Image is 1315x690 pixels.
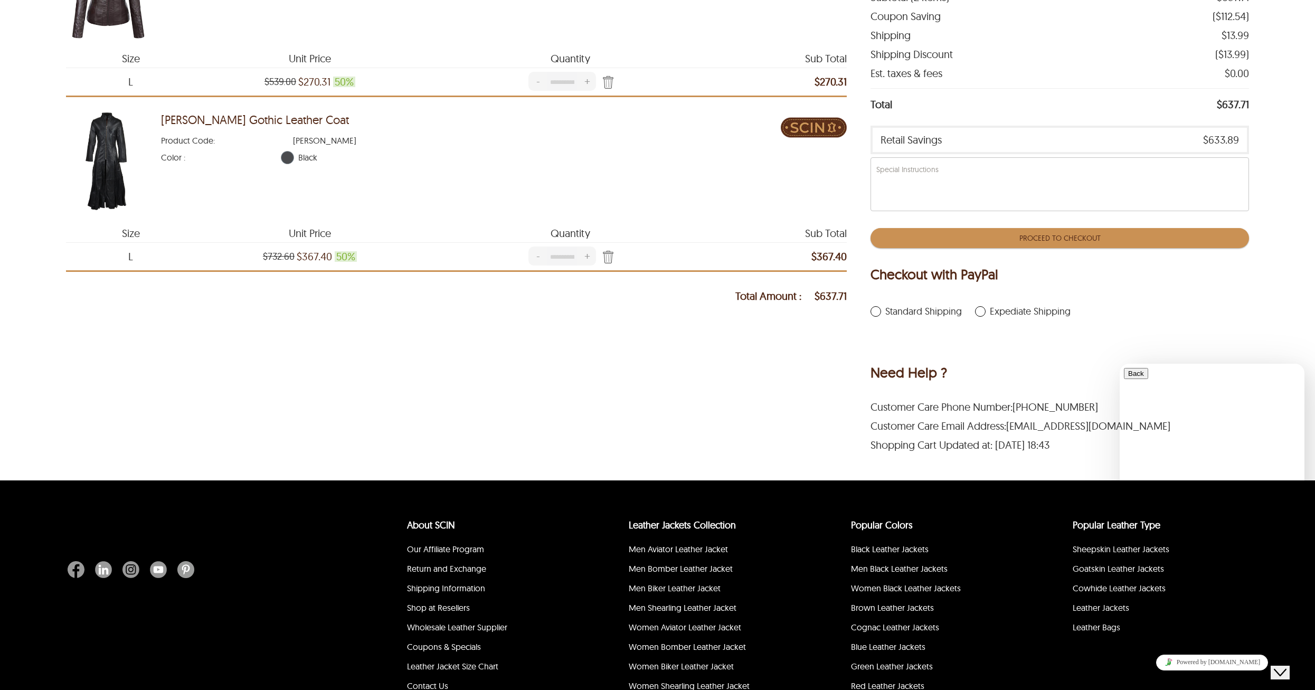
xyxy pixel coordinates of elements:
[407,544,484,554] a: Our Affiliate Program
[871,365,947,383] div: Need Help ?
[405,561,578,580] li: Return and Exchange
[851,602,934,613] a: Brown Leather Jackets
[1203,133,1239,147] span: $633.89
[629,519,736,531] a: Leather Jackets Collection
[851,563,948,574] a: Men Black Leather Jackets
[297,251,332,262] span: Unit Price which was at a price of $732.60, now after discount the price is $367.40 Discount of 50%
[161,130,781,146] div: Product Code NYLA
[1071,580,1244,600] li: Cowhide Leather Jackets
[405,639,578,658] li: Coupons & Specials
[407,583,485,593] a: Shipping Information
[293,135,425,146] span: [PERSON_NAME]
[871,436,1249,455] div: Shopping Cart Updated at: Sep 02 2025, 18:43
[871,94,892,115] span: Total
[598,248,614,266] div: Press Enter to Remove Item
[95,561,112,578] img: Linkedin
[717,228,847,239] span: Sub Total
[735,291,847,301] strong: Total Amount $637.71
[627,619,800,639] li: Women Aviator Leather Jacket
[627,639,800,658] li: Women Bomber Leather Jacket
[598,73,614,91] div: Press Enter to Remove Item
[735,291,815,301] span: Total Amount :
[66,77,196,87] span: Size L
[66,108,150,213] img: Nyla Gothic Leather Coat
[871,29,911,42] span: Shipping
[849,580,1022,600] li: Women Black Leather Jackets
[598,250,614,266] img: sprite-icon
[851,661,933,672] a: Green Leather Jackets
[627,561,800,580] li: Men Bomber Leather Jacket
[407,622,507,632] a: Wholesale Leather Supplier
[871,64,1249,83] div: Est. taxes & fees $0.00
[849,658,1022,678] li: Green Leather Jackets
[871,267,1249,290] div: Checkout with PayPal
[68,561,90,578] a: Facebook
[335,251,357,262] span: 50 %
[849,619,1022,639] li: Cognac Leather Jackets
[578,72,596,91] div: Increase Quantity of Item
[1222,29,1249,42] span: $13.99
[1073,519,1160,531] a: Popular Leather Type
[871,10,941,23] span: Coupon Saving
[871,45,1249,64] div: Shipping Discount $13.99
[578,247,596,266] div: Increase Quantity of Item
[1073,583,1166,593] a: Cowhide Leather Jackets
[66,228,196,239] span: Size
[1213,10,1249,23] span: ( $112.54 )
[1271,648,1304,679] iframe: chat widget
[717,53,847,64] span: Sub Total
[298,152,781,163] span: Black
[871,267,998,285] div: Checkout with PayPal
[629,602,736,613] a: Men Shearling Leather Jacket
[1006,419,1170,432] a: [EMAIL_ADDRESS][DOMAIN_NAME]
[407,602,470,613] a: Shop at Resellers
[1073,602,1129,613] a: Leather Jackets
[196,53,424,64] span: Unit Price
[424,228,717,239] span: Quantity
[172,561,194,578] a: Pinterest
[281,151,294,164] div: Black
[851,622,939,632] a: Cognac Leather Jackets
[598,75,614,91] img: sprite-icon
[66,251,196,262] span: Size L
[627,658,800,678] li: Women Biker Leather Jacket
[871,327,1249,356] iframe: PayPal
[150,561,167,578] img: Youtube
[1073,563,1164,574] a: Goatskin Leather Jackets
[405,580,578,600] li: Shipping Information
[407,519,455,531] a: About SCIN
[975,306,1071,317] label: expediateShipping is checked
[627,600,800,619] li: Men Shearling Leather Jacket
[122,561,139,578] img: Instagram
[629,622,741,632] a: Women Aviator Leather Jacket
[851,641,925,652] a: Blue Leather Jackets
[629,544,728,554] a: Men Aviator Leather Jacket
[851,544,929,554] a: Black Leather Jackets
[881,133,942,147] span: Retail Savings
[1217,94,1249,115] span: $637.71
[815,77,847,87] strong: subTotal $270.31
[161,135,293,146] span: Product Code :
[68,561,84,578] img: Facebook
[871,438,1050,452] span: Shopping Cart Updated at: [DATE] 18:43
[405,541,578,561] li: Our Affiliate Program
[407,661,498,672] a: Leather Jacket Size Chart
[1071,561,1244,580] li: Goatskin Leather Jackets
[871,365,1249,383] div: Need Help ?
[1120,650,1304,674] iframe: chat widget
[1120,364,1304,638] iframe: chat widget
[629,641,746,652] a: Women Bomber Leather Jacket
[177,561,194,578] img: Pinterest
[263,251,295,262] strike: $732.60
[871,400,1013,413] span: Customer Care Phone Number
[161,152,281,163] span: Color Black
[871,7,1249,26] div: Coupon Saving $112.54
[298,77,330,87] span: Unit Price which was at a price of $539.00, now after discount the price is $270.31 Discount of 50%
[851,583,961,593] a: Women Black Leather Jackets
[407,641,481,652] a: Coupons & Specials
[1073,544,1169,554] a: Sheepskin Leather Jackets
